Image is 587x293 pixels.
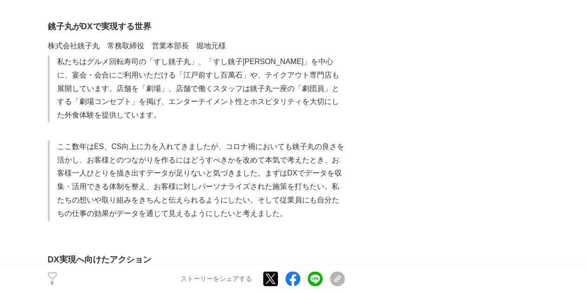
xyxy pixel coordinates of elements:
strong: DX実現へ向けたアクション [48,254,151,264]
p: ストーリーをシェアする [181,274,252,283]
p: 私たちはグルメ回転寿司の「すし銚子丸」、「すし銚子[PERSON_NAME]」を中心に、宴会・会合にご利用いただける「江戸前すし百萬石」や、テイクアウト専門店も展開しています。店舗を「劇場」、店... [57,55,345,122]
p: ここ数年はES、CS向上に力を入れてきましたが、コロナ禍においても銚子丸の良さを活かし、お客様とのつながりを作るにはどうすべきかを改めて本気で考えたとき、お客様一人ひとりを描き出すデータが足りな... [57,140,345,221]
strong: 銚子丸がDXで実現する世界 [48,22,151,31]
p: 6 [48,280,57,285]
p: 株式会社銚子丸 常務取締役 営業本部長 堀地元様 [48,39,345,53]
